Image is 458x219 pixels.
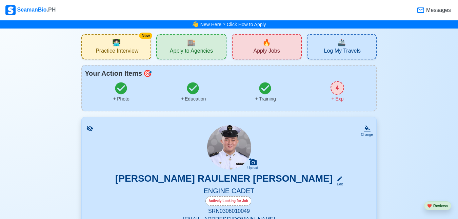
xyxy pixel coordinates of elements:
span: .PH [47,7,56,13]
span: Apply to Agencies [170,48,213,56]
span: heart [427,204,432,208]
span: travel [337,37,346,48]
div: Upload [247,166,258,170]
span: Practice Interview [96,48,138,56]
div: Photo [112,95,130,103]
div: Training [254,95,276,103]
button: heartReviews [424,201,451,211]
div: Actively Looking for Job [205,196,251,206]
h3: [PERSON_NAME] RAULENER [PERSON_NAME] [115,173,333,187]
span: Apply Jobs [253,48,280,56]
div: 4 [331,81,344,95]
p: SRN 0306010049 [90,207,368,215]
div: Education [180,95,206,103]
span: bell [190,19,200,30]
div: New [139,33,152,39]
h5: ENGINE CADET [90,187,368,196]
a: New Here ? Click How to Apply [200,22,266,27]
div: Your Action Items [85,68,373,78]
span: agencies [187,37,196,48]
span: interview [112,37,121,48]
div: Edit [334,182,343,187]
div: Change [361,132,373,137]
div: SeamanBio [5,5,56,15]
span: Messages [425,6,451,14]
img: Logo [5,5,16,15]
span: new [262,37,271,48]
div: Exp [331,95,343,103]
span: Log My Travels [324,48,361,56]
span: todo [143,68,152,78]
